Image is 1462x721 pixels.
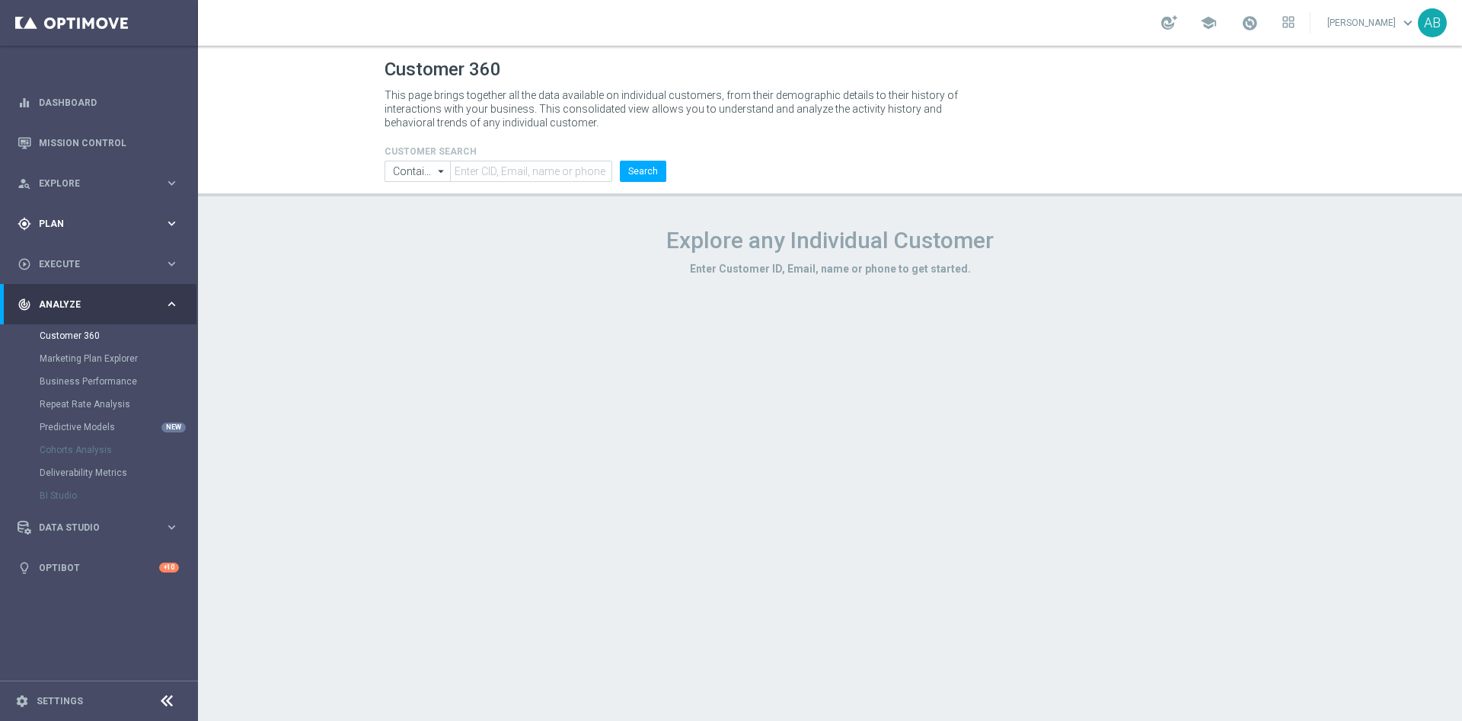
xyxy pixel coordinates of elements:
[620,161,666,182] button: Search
[40,353,158,365] a: Marketing Plan Explorer
[15,694,29,708] i: settings
[1326,11,1418,34] a: [PERSON_NAME]keyboard_arrow_down
[434,161,449,181] i: arrow_drop_down
[17,137,180,149] button: Mission Control
[17,218,180,230] button: gps_fixed Plan keyboard_arrow_right
[164,257,179,271] i: keyboard_arrow_right
[18,257,164,271] div: Execute
[18,123,179,163] div: Mission Control
[450,161,612,182] input: Enter CID, Email, name or phone
[385,161,450,182] input: Contains
[39,300,164,309] span: Analyze
[164,216,179,231] i: keyboard_arrow_right
[39,547,159,588] a: Optibot
[1200,14,1217,31] span: school
[18,217,164,231] div: Plan
[385,146,666,157] h4: CUSTOMER SEARCH
[40,421,158,433] a: Predictive Models
[40,347,196,370] div: Marketing Plan Explorer
[40,330,158,342] a: Customer 360
[39,219,164,228] span: Plan
[17,522,180,534] button: Data Studio keyboard_arrow_right
[40,324,196,347] div: Customer 360
[17,562,180,574] button: lightbulb Optibot +10
[40,467,158,479] a: Deliverability Metrics
[40,375,158,388] a: Business Performance
[39,123,179,163] a: Mission Control
[159,563,179,573] div: +10
[161,423,186,432] div: NEW
[39,179,164,188] span: Explore
[18,82,179,123] div: Dashboard
[18,96,31,110] i: equalizer
[164,176,179,190] i: keyboard_arrow_right
[40,439,196,461] div: Cohorts Analysis
[17,97,180,109] button: equalizer Dashboard
[18,177,164,190] div: Explore
[17,258,180,270] button: play_circle_outline Execute keyboard_arrow_right
[1400,14,1416,31] span: keyboard_arrow_down
[18,177,31,190] i: person_search
[17,298,180,311] button: track_changes Analyze keyboard_arrow_right
[18,298,164,311] div: Analyze
[40,370,196,393] div: Business Performance
[17,177,180,190] button: person_search Explore keyboard_arrow_right
[18,547,179,588] div: Optibot
[40,461,196,484] div: Deliverability Metrics
[385,262,1275,276] h3: Enter Customer ID, Email, name or phone to get started.
[385,59,1275,81] h1: Customer 360
[39,260,164,269] span: Execute
[40,416,196,439] div: Predictive Models
[40,393,196,416] div: Repeat Rate Analysis
[18,298,31,311] i: track_changes
[18,257,31,271] i: play_circle_outline
[164,520,179,534] i: keyboard_arrow_right
[40,484,196,507] div: BI Studio
[39,523,164,532] span: Data Studio
[18,561,31,575] i: lightbulb
[1418,8,1447,37] div: AB
[385,88,971,129] p: This page brings together all the data available on individual customers, from their demographic ...
[18,521,164,534] div: Data Studio
[37,697,83,706] a: Settings
[164,297,179,311] i: keyboard_arrow_right
[40,398,158,410] a: Repeat Rate Analysis
[18,217,31,231] i: gps_fixed
[385,227,1275,254] h1: Explore any Individual Customer
[39,82,179,123] a: Dashboard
